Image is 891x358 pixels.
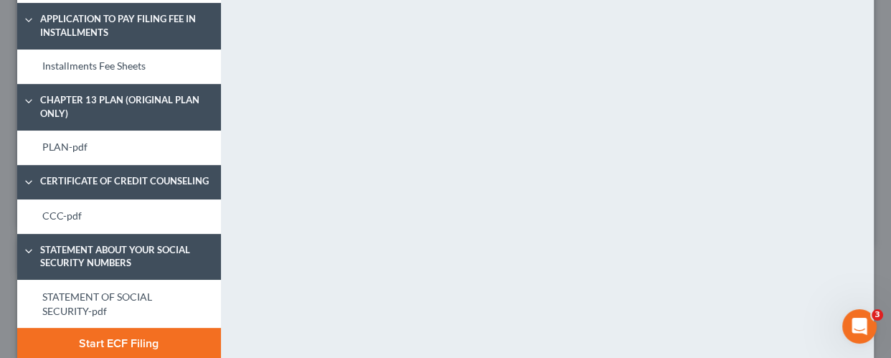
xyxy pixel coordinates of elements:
[17,50,221,84] a: Installments Fee Sheets
[33,12,222,39] span: Application to Pay Filing Fee in Installments
[17,234,221,281] a: Statement About Your Social Security Numbers
[33,243,222,270] span: Statement About Your Social Security Numbers
[17,280,221,328] a: STATEMENT OF SOCIAL SECURITY-pdf
[872,309,883,321] span: 3
[17,131,221,165] a: PLAN-pdf
[33,174,222,189] span: Certificate of Credit Counseling
[17,3,221,50] a: Application to Pay Filing Fee in Installments
[17,199,221,234] a: CCC-pdf
[33,93,222,120] span: Chapter 13 Plan (Original plan only)
[17,165,221,199] a: Certificate of Credit Counseling
[842,309,877,344] iframe: Intercom live chat
[17,84,221,131] a: Chapter 13 Plan (Original plan only)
